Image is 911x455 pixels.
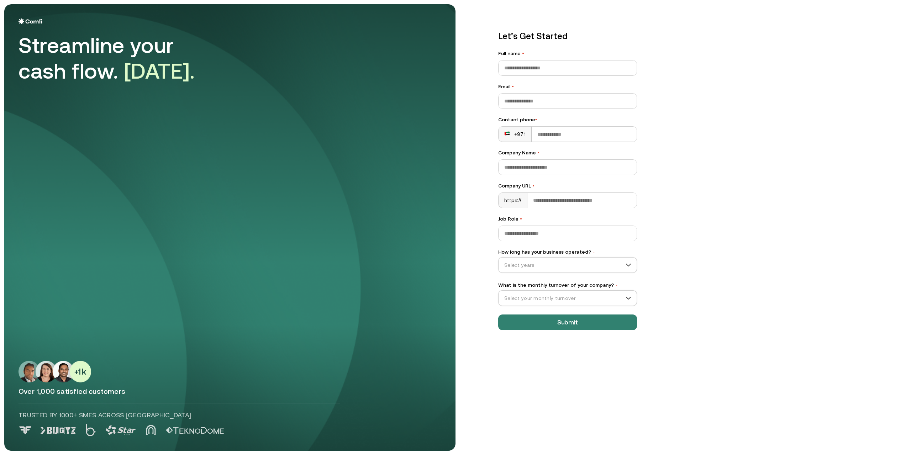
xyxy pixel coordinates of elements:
img: Logo 4 [146,425,156,435]
label: What is the monthly turnover of your company? [498,281,637,289]
label: Job Role [498,215,637,223]
div: Contact phone [498,116,637,123]
img: Logo 2 [86,424,96,436]
div: https:// [499,193,527,208]
span: • [512,84,514,89]
span: • [520,216,522,222]
span: • [537,150,539,155]
label: Full name [498,50,637,57]
span: • [532,183,535,189]
button: Submit [498,314,637,330]
img: Logo 0 [19,426,32,434]
label: How long has your business operated? [498,248,637,256]
div: +971 [504,131,526,138]
div: Streamline your cash flow. [19,33,218,84]
span: • [522,51,524,56]
span: • [615,283,618,288]
span: [DATE]. [124,59,195,83]
p: Let’s Get Started [498,30,637,43]
img: Logo [19,18,42,24]
label: Email [498,83,637,90]
label: Company Name [498,149,637,157]
img: Logo 5 [166,427,224,434]
p: Trusted by 1000+ SMEs across [GEOGRAPHIC_DATA] [19,411,340,420]
label: Company URL [498,182,637,190]
p: Over 1,000 satisfied customers [19,387,441,396]
span: • [593,250,595,255]
span: • [535,117,537,122]
img: Logo 3 [106,425,136,435]
img: Logo 1 [40,427,76,434]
